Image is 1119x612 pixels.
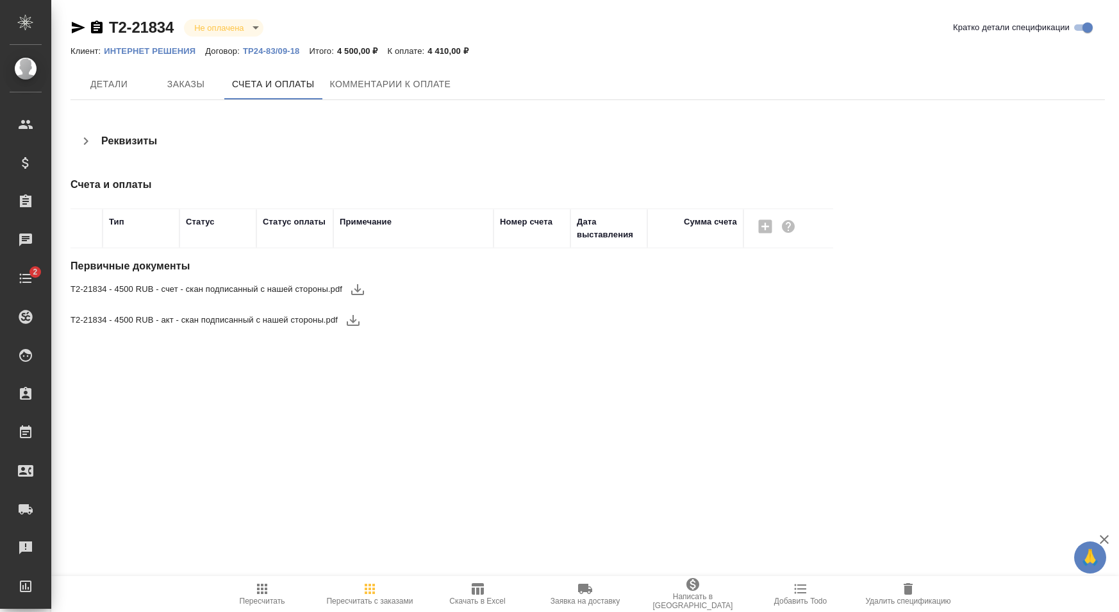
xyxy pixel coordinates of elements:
[263,216,326,228] div: Статус оплаты
[684,216,737,228] div: Сумма счета
[3,262,48,294] a: 2
[70,177,761,192] h4: Счета и оплаты
[500,216,552,228] div: Номер счета
[1074,541,1106,574] button: 🙏
[184,19,263,37] div: Не оплачена
[953,21,1070,34] span: Кратко детали спецификации
[70,314,338,327] span: Т2-21834 - 4500 RUB - акт - скан подписанный с нашей стороны.pdf
[25,266,45,278] span: 2
[1079,544,1101,571] span: 🙏
[243,46,310,56] p: ТР24-83/09-18
[337,46,388,56] p: 4 500,00 ₽
[388,46,428,56] p: К оплате:
[186,216,215,228] div: Статус
[89,20,104,35] button: Скопировать ссылку
[330,76,451,92] span: Комментарии к оплате
[232,76,315,92] span: Счета и оплаты
[70,46,104,56] p: Клиент:
[155,76,217,92] span: Заказы
[427,46,478,56] p: 4 410,00 ₽
[190,22,247,33] button: Не оплачена
[101,133,157,149] h4: Реквизиты
[70,20,86,35] button: Скопировать ссылку для ЯМессенджера
[243,45,310,56] a: ТР24-83/09-18
[70,283,342,296] span: Т2-21834 - 4500 RUB - счет - скан подписанный с нашей стороны.pdf
[104,46,205,56] p: ИНТЕРНЕТ РЕШЕНИЯ
[577,216,641,241] div: Дата выставления
[109,19,174,36] a: Т2-21834
[70,259,761,274] h4: Первичные документы
[109,216,124,228] div: Тип
[310,46,337,56] p: Итого:
[340,216,392,228] div: Примечание
[205,46,243,56] p: Договор:
[104,45,205,56] a: ИНТЕРНЕТ РЕШЕНИЯ
[78,76,140,92] span: Детали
